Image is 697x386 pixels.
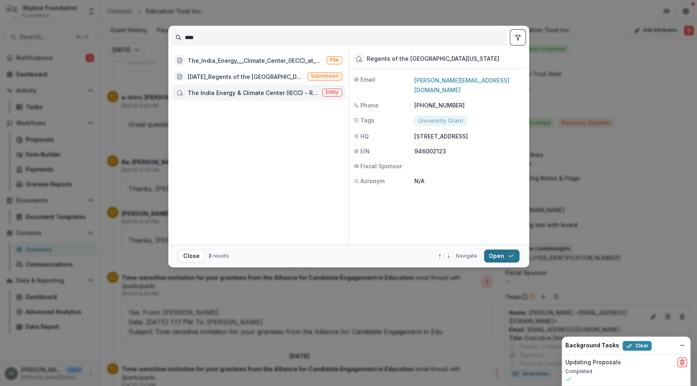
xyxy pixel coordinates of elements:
[360,101,378,109] span: Phone
[188,89,319,97] div: The India Energy & Climate Center (IECC) - Regents of the [GEOGRAPHIC_DATA][US_STATE]
[188,72,304,81] div: [DATE]_Regents of the [GEOGRAPHIC_DATA][US_STATE] (The India Energy & Climate Center (IECC))_1200000
[456,252,477,260] span: Navigate
[326,89,339,95] span: Entity
[623,341,651,351] button: Clear
[178,250,205,262] button: Close
[360,132,369,140] span: HQ
[565,359,621,366] h2: Updating Proposals
[360,177,385,185] span: Acronym
[360,75,375,84] span: Email
[414,77,509,93] a: [PERSON_NAME][EMAIL_ADDRESS][DOMAIN_NAME]
[565,342,619,349] h2: Background Tasks
[510,29,526,45] button: toggle filters
[414,101,524,109] p: [PHONE_NUMBER]
[414,177,524,185] p: N/A
[330,57,339,63] span: File
[367,56,499,62] div: Regents of the [GEOGRAPHIC_DATA][US_STATE]
[414,147,524,155] p: 946002123
[360,147,370,155] span: EIN
[208,253,211,259] span: 3
[565,368,687,375] p: Completed
[360,116,374,124] span: Tags
[213,253,229,259] span: results
[188,56,323,65] div: The_India_Energy___Climate_Center_(IECC)_at_UCB-SKY-2024-62646.pdf
[677,357,687,367] button: delete
[311,73,339,79] span: Submission
[414,132,524,140] p: [STREET_ADDRESS]
[418,118,463,124] span: University Grant
[677,341,687,350] button: Dismiss
[484,250,519,262] button: Open
[360,162,402,170] span: Fiscal Sponsor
